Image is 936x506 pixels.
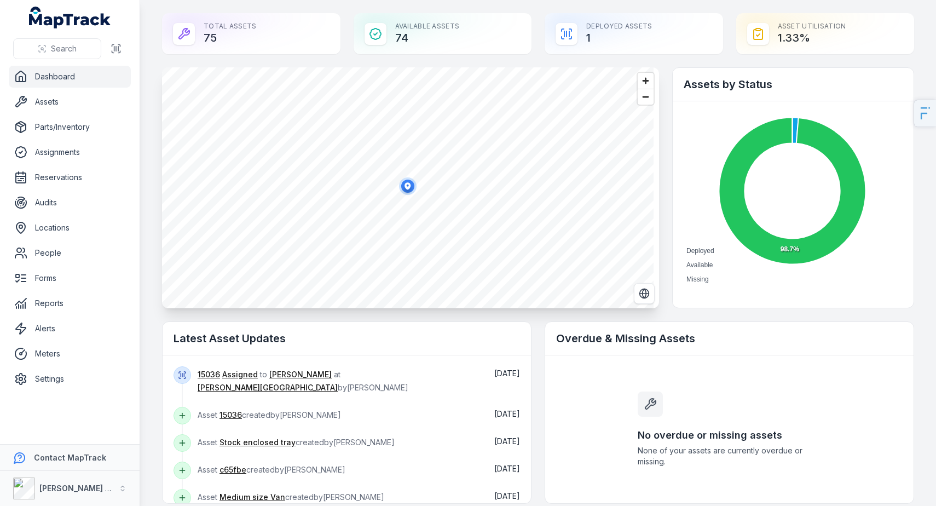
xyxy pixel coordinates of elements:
[684,77,903,92] h2: Assets by Status
[198,382,338,393] a: [PERSON_NAME][GEOGRAPHIC_DATA]
[222,369,258,380] a: Assigned
[39,484,142,493] strong: [PERSON_NAME] Electrical
[174,331,520,346] h2: Latest Asset Updates
[198,492,384,502] span: Asset created by [PERSON_NAME]
[198,438,395,447] span: Asset created by [PERSON_NAME]
[638,73,654,89] button: Zoom in
[198,465,345,474] span: Asset created by [PERSON_NAME]
[9,141,131,163] a: Assignments
[198,410,341,419] span: Asset created by [PERSON_NAME]
[494,491,520,501] time: 07/10/2025, 11:43:50 am
[638,89,654,105] button: Zoom out
[686,261,713,269] span: Available
[686,275,709,283] span: Missing
[198,369,220,380] a: 15036
[219,464,246,475] a: c65fbe
[494,464,520,473] time: 07/10/2025, 11:43:50 am
[494,409,520,418] span: [DATE]
[9,166,131,188] a: Reservations
[9,91,131,113] a: Assets
[686,247,714,255] span: Deployed
[494,369,520,378] time: 07/10/2025, 12:00:57 pm
[219,437,296,448] a: Stock enclosed tray
[9,116,131,138] a: Parts/Inventory
[9,192,131,214] a: Audits
[638,445,822,467] span: None of your assets are currently overdue or missing.
[9,217,131,239] a: Locations
[13,38,101,59] button: Search
[51,43,77,54] span: Search
[494,464,520,473] span: [DATE]
[634,283,655,304] button: Switch to Satellite View
[9,267,131,289] a: Forms
[494,491,520,501] span: [DATE]
[198,370,408,392] span: to at by [PERSON_NAME]
[219,410,242,421] a: 15036
[556,331,903,346] h2: Overdue & Missing Assets
[34,453,106,462] strong: Contact MapTrack
[494,436,520,446] span: [DATE]
[162,67,654,308] canvas: Map
[638,428,822,443] h3: No overdue or missing assets
[9,66,131,88] a: Dashboard
[494,409,520,418] time: 07/10/2025, 12:00:17 pm
[9,368,131,390] a: Settings
[269,369,332,380] a: [PERSON_NAME]
[9,292,131,314] a: Reports
[9,242,131,264] a: People
[494,369,520,378] span: [DATE]
[9,343,131,365] a: Meters
[9,318,131,340] a: Alerts
[29,7,111,28] a: MapTrack
[494,436,520,446] time: 07/10/2025, 11:43:50 am
[219,492,285,503] a: Medium size Van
